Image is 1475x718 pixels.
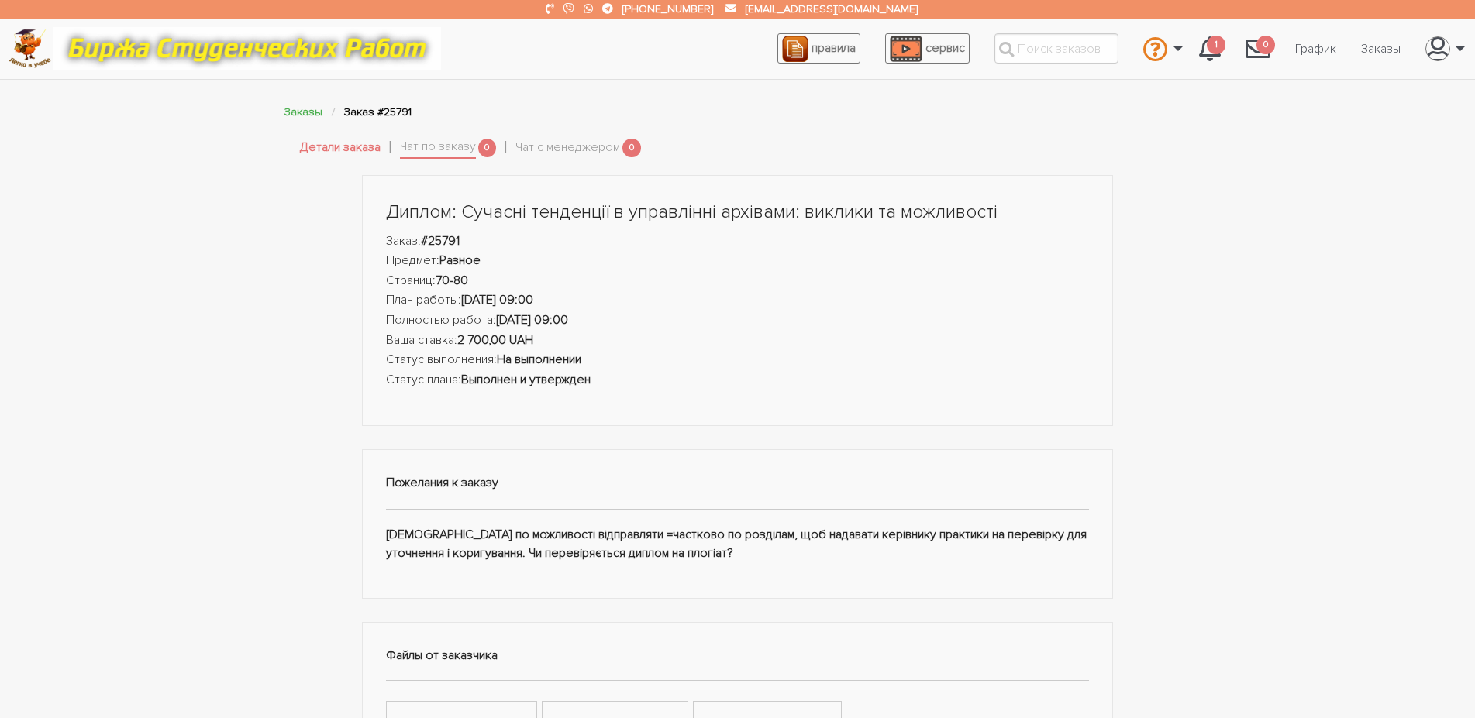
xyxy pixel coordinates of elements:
[1233,28,1283,70] a: 0
[885,33,970,64] a: сервис
[386,251,1090,271] li: Предмет:
[925,40,965,56] span: сервис
[439,253,481,268] strong: Разное
[478,139,497,158] span: 0
[890,36,922,62] img: play_icon-49f7f135c9dc9a03216cfdbccbe1e3994649169d890fb554cedf0eac35a01ba8.png
[746,2,918,15] a: [EMAIL_ADDRESS][DOMAIN_NAME]
[386,331,1090,351] li: Ваша ставка:
[386,311,1090,331] li: Полностью работа:
[461,372,591,387] strong: Выполнен и утвержден
[300,138,381,158] a: Детали заказа
[436,273,468,288] strong: 70-80
[284,105,322,119] a: Заказы
[515,138,620,158] a: Чат с менеджером
[9,29,51,68] img: logo-c4363faeb99b52c628a42810ed6dfb4293a56d4e4775eb116515dfe7f33672af.png
[1256,36,1275,55] span: 0
[53,27,441,70] img: motto-12e01f5a76059d5f6a28199ef077b1f78e012cfde436ab5cf1d4517935686d32.gif
[782,36,808,62] img: agreement_icon-feca34a61ba7f3d1581b08bc946b2ec1ccb426f67415f344566775c155b7f62c.png
[457,332,533,348] strong: 2 700,00 UAH
[400,137,476,159] a: Чат по заказу
[1207,36,1225,55] span: 1
[1187,28,1233,70] a: 1
[386,271,1090,291] li: Страниц:
[622,139,641,158] span: 0
[386,475,498,490] strong: Пожелания к заказу
[386,232,1090,252] li: Заказ:
[497,352,581,367] strong: На выполнении
[386,350,1090,370] li: Статус выполнения:
[777,33,860,64] a: правила
[1283,34,1349,64] a: График
[496,312,568,328] strong: [DATE] 09:00
[362,449,1114,599] div: [DEMOGRAPHIC_DATA] по можливості відправляти =частково по розділам, щоб надавати керівнику практи...
[622,2,713,15] a: [PHONE_NUMBER]
[1349,34,1413,64] a: Заказы
[386,648,498,663] strong: Файлы от заказчика
[812,40,856,56] span: правила
[386,370,1090,390] li: Статус плана:
[421,233,460,249] strong: #25791
[344,103,412,121] li: Заказ #25791
[994,33,1118,64] input: Поиск заказов
[386,290,1090,311] li: План работы:
[386,199,1090,225] h1: Диплом: Сучасні тенденції в управлінні архівами: виклики та можливості
[461,292,533,307] strong: [DATE] 09:00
